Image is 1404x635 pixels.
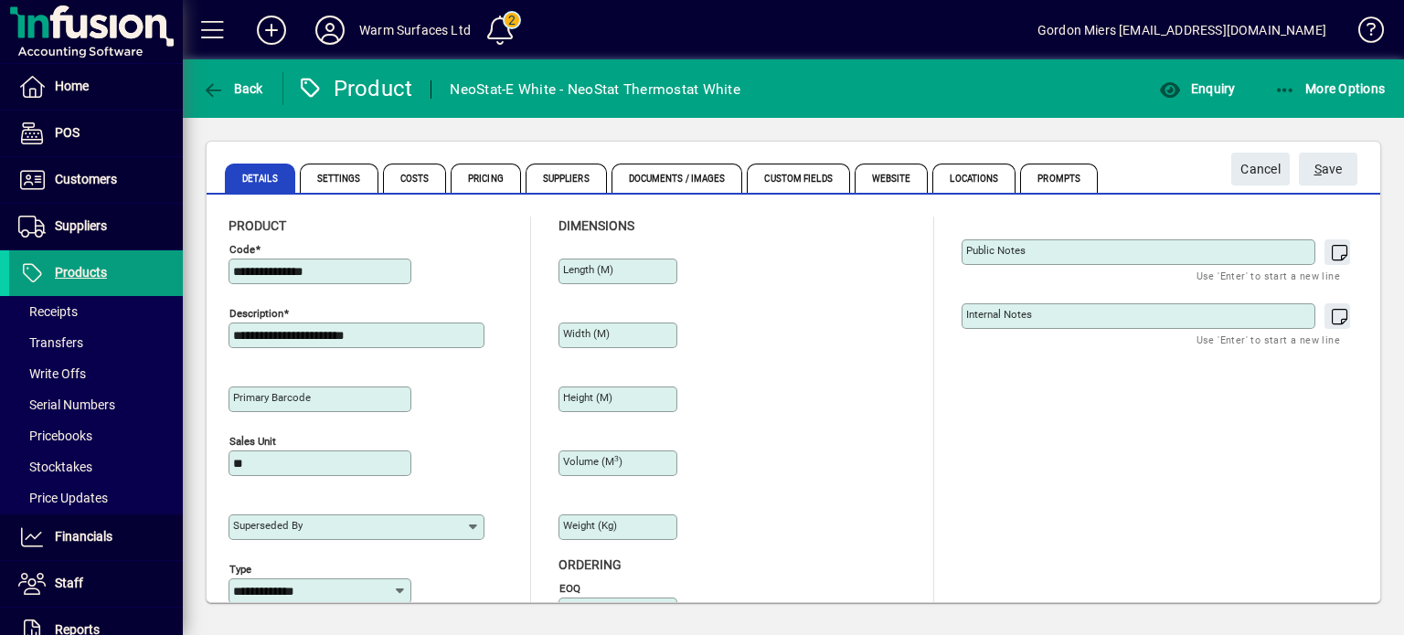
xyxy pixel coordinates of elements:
div: Warm Surfaces Ltd [359,16,471,45]
mat-label: Code [229,243,255,256]
span: Suppliers [526,164,607,193]
span: Products [55,265,107,280]
button: Cancel [1231,153,1290,185]
a: Financials [9,514,183,560]
span: ave [1314,154,1343,185]
mat-label: Length (m) [563,263,613,276]
button: Profile [301,14,359,47]
mat-label: Height (m) [563,391,612,404]
span: Ordering [558,557,622,572]
a: Pricebooks [9,420,183,451]
a: Receipts [9,296,183,327]
span: Settings [300,164,378,193]
span: S [1314,162,1322,176]
app-page-header-button: Back [183,72,283,105]
a: Knowledge Base [1345,4,1381,63]
div: Product [297,74,413,103]
span: Stocktakes [18,460,92,474]
a: Write Offs [9,358,183,389]
a: POS [9,111,183,156]
button: Save [1299,153,1357,185]
span: Product [229,218,286,233]
span: Enquiry [1159,81,1235,96]
span: Financials [55,529,112,544]
span: Locations [932,164,1016,193]
a: Stocktakes [9,451,183,482]
span: More Options [1274,81,1386,96]
mat-label: Public Notes [966,244,1026,257]
mat-label: Description [229,307,283,320]
span: Costs [383,164,447,193]
button: Enquiry [1154,72,1239,105]
span: Pricing [451,164,521,193]
button: Back [197,72,268,105]
a: Customers [9,157,183,203]
div: Gordon Miers [EMAIL_ADDRESS][DOMAIN_NAME] [1037,16,1326,45]
mat-label: Primary barcode [233,391,311,404]
a: Price Updates [9,482,183,513]
span: Back [202,81,263,96]
span: POS [55,125,80,140]
a: Transfers [9,327,183,358]
span: Staff [55,576,83,590]
sup: 3 [614,454,619,463]
mat-label: Internal Notes [966,308,1032,321]
button: Add [242,14,301,47]
span: Transfers [18,335,83,350]
span: Serial Numbers [18,397,115,412]
span: Cancel [1240,154,1281,185]
span: Custom Fields [747,164,849,193]
span: Home [55,79,89,93]
span: Customers [55,172,117,186]
span: Write Offs [18,366,86,381]
mat-hint: Use 'Enter' to start a new line [1197,265,1340,286]
span: Details [225,164,295,193]
a: Home [9,64,183,110]
mat-label: Width (m) [563,327,610,340]
div: NeoStat-E White - NeoStat Thermostat White [450,75,740,104]
mat-label: Type [229,563,251,576]
a: Staff [9,561,183,607]
span: Prompts [1020,164,1098,193]
span: Price Updates [18,491,108,505]
span: Pricebooks [18,429,92,443]
span: Documents / Images [612,164,743,193]
mat-label: Superseded by [233,519,303,532]
span: Suppliers [55,218,107,233]
span: Dimensions [558,218,634,233]
mat-label: Weight (Kg) [563,519,617,532]
mat-label: Sales unit [229,435,276,448]
a: Suppliers [9,204,183,249]
a: Serial Numbers [9,389,183,420]
mat-label: EOQ [559,582,580,595]
button: More Options [1270,72,1390,105]
span: Receipts [18,304,78,319]
span: Website [855,164,929,193]
mat-label: Volume (m ) [563,455,622,468]
mat-hint: Use 'Enter' to start a new line [1197,329,1340,350]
